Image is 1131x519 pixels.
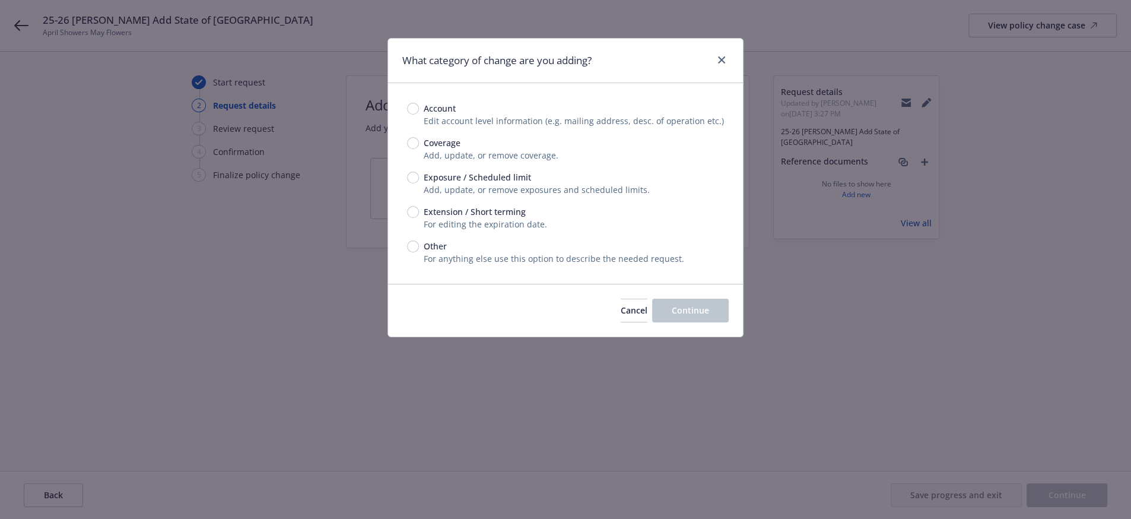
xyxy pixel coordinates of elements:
input: Extension / Short terming [407,206,419,218]
span: Exposure / Scheduled limit [424,171,531,183]
a: close [714,53,729,67]
span: Continue [672,305,709,316]
span: Edit account level information (e.g. mailing address, desc. of operation etc.) [424,115,724,126]
input: Coverage [407,137,419,149]
span: Account [424,102,456,115]
button: Continue [652,299,729,322]
span: Extension / Short terming [424,205,526,218]
input: Exposure / Scheduled limit [407,172,419,183]
span: Other [424,240,447,252]
span: Coverage [424,137,460,149]
h1: What category of change are you adding? [402,53,592,68]
span: Add, update, or remove exposures and scheduled limits. [424,184,650,195]
button: Cancel [621,299,647,322]
span: For anything else use this option to describe the needed request. [424,253,684,264]
input: Account [407,103,419,115]
input: Other [407,240,419,252]
span: Cancel [621,305,647,316]
span: For editing the expiration date. [424,219,547,230]
span: Add, update, or remove coverage. [424,150,558,161]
